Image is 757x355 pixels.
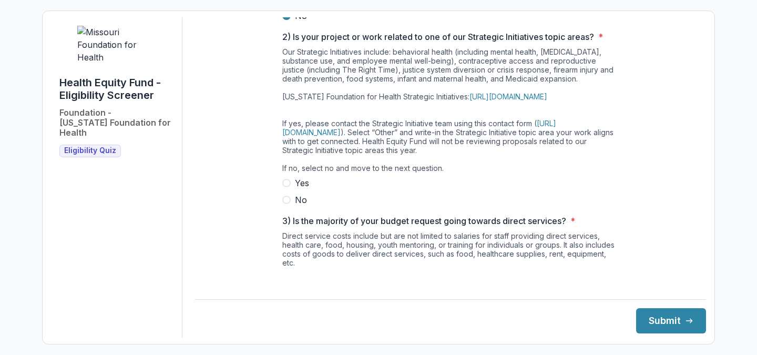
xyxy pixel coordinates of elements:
[59,108,173,138] h2: Foundation - [US_STATE] Foundation for Health
[64,146,116,155] span: Eligibility Quiz
[59,76,173,102] h1: Health Equity Fund - Eligibility Screener
[295,177,309,189] span: Yes
[77,26,156,64] img: Missouri Foundation for Health
[636,308,706,333] button: Submit
[282,119,556,137] a: [URL][DOMAIN_NAME]
[282,47,619,177] div: Our Strategic Initiatives include: behavioral health (including mental health, [MEDICAL_DATA], su...
[469,92,547,101] a: [URL][DOMAIN_NAME]
[282,231,619,325] div: Direct service costs include but are not limited to salaries for staff providing direct services,...
[282,215,566,227] p: 3) Is the majority of your budget request going towards direct services?
[295,194,307,206] span: No
[282,31,594,43] p: 2) Is your project or work related to one of our Strategic Initiatives topic areas?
